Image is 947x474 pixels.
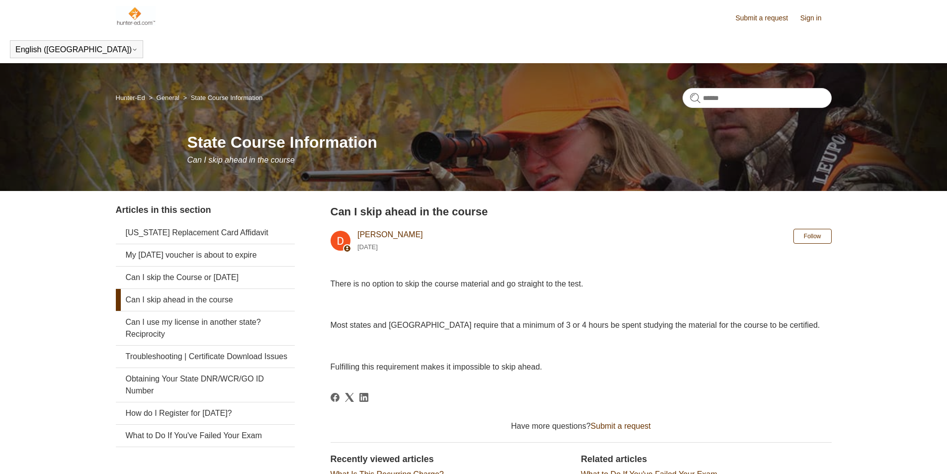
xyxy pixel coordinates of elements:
[181,94,262,101] li: State Course Information
[331,321,820,329] span: Most states and [GEOGRAPHIC_DATA] require that a minimum of 3 or 4 hours be spent studying the ma...
[116,244,295,266] a: My [DATE] voucher is about to expire
[116,289,295,311] a: Can I skip ahead in the course
[116,368,295,402] a: Obtaining Your State DNR/WCR/GO ID Number
[116,94,145,101] a: Hunter-Ed
[331,280,584,288] span: There is no option to skip the course material and go straight to the test.
[187,130,832,154] h1: State Course Information
[735,13,798,23] a: Submit a request
[187,156,295,164] span: Can I skip ahead in the course
[116,311,295,345] a: Can I use my license in another state? Reciprocity
[359,393,368,402] svg: Share this page on LinkedIn
[116,94,147,101] li: Hunter-Ed
[683,88,832,108] input: Search
[116,402,295,424] a: How do I Register for [DATE]?
[331,203,832,220] h2: Can I skip ahead in the course
[331,420,832,432] div: Have more questions?
[116,346,295,368] a: Troubleshooting | Certificate Download Issues
[157,94,179,101] a: General
[359,393,368,402] a: LinkedIn
[357,243,378,251] time: 02/12/2024, 17:16
[331,363,542,371] span: Fulfilling this requirement makes it impossible to skip ahead.
[116,6,156,26] img: Hunter-Ed Help Center home page
[581,453,832,466] h2: Related articles
[147,94,181,101] li: General
[331,393,340,402] svg: Share this page on Facebook
[331,453,571,466] h2: Recently viewed articles
[116,425,295,447] a: What to Do If You've Failed Your Exam
[793,229,832,244] button: Follow Article
[15,45,138,54] button: English ([GEOGRAPHIC_DATA])
[191,94,263,101] a: State Course Information
[116,205,211,215] span: Articles in this section
[357,230,423,239] a: [PERSON_NAME]
[116,222,295,244] a: [US_STATE] Replacement Card Affidavit
[345,393,354,402] svg: Share this page on X Corp
[116,267,295,288] a: Can I skip the Course or [DATE]
[331,393,340,402] a: Facebook
[591,422,651,430] a: Submit a request
[345,393,354,402] a: X Corp
[800,13,832,23] a: Sign in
